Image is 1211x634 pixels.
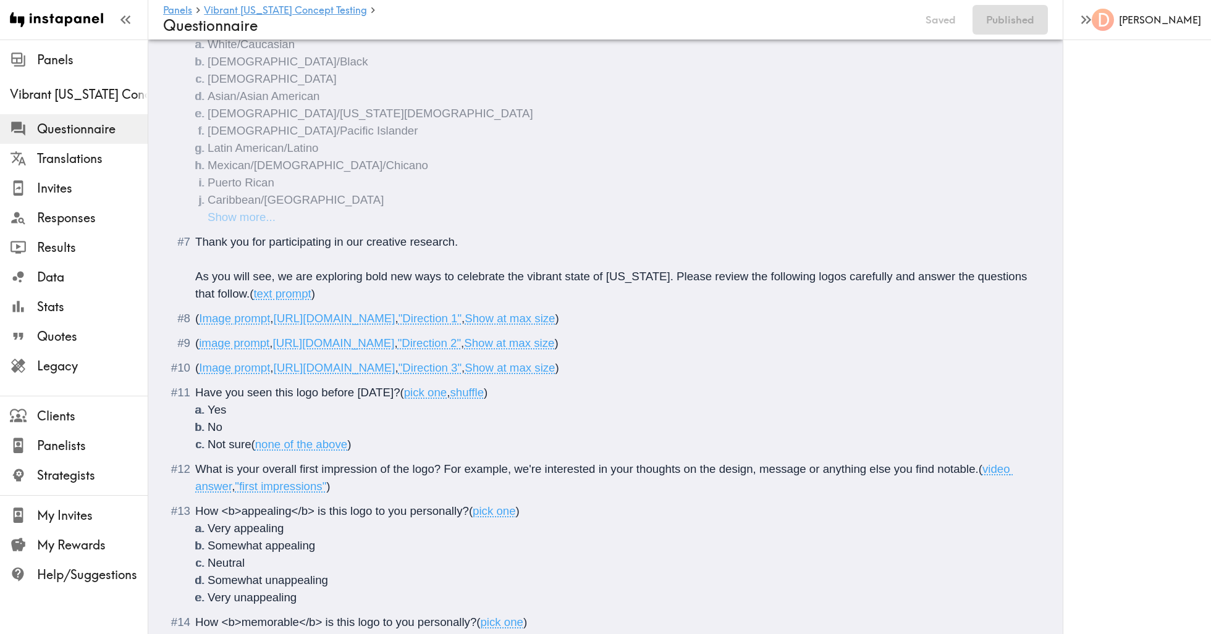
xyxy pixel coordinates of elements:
[199,312,270,325] span: Image prompt
[195,235,458,248] span: Thank you for participating in our creative research.
[462,312,465,325] span: ,
[195,386,400,399] span: Have you seen this logo before [DATE]?
[37,150,148,167] span: Translations
[37,120,148,138] span: Questionnaire
[326,480,330,493] span: )
[395,361,398,374] span: ,
[270,361,273,374] span: ,
[208,141,318,154] span: Latin American/Latino
[461,336,464,349] span: ,
[395,312,398,325] span: ,
[208,574,328,586] span: Somewhat unappealing
[232,480,235,493] span: ,
[208,124,418,137] span: [DEMOGRAPHIC_DATA]/Pacific Islander
[208,72,337,85] span: [DEMOGRAPHIC_DATA]
[404,386,447,399] span: pick one
[1119,13,1201,27] h6: [PERSON_NAME]
[450,386,484,399] span: shuffle
[37,467,148,484] span: Strategists
[163,5,192,17] a: Panels
[235,480,326,493] span: "first impressions"
[208,176,274,189] span: Puerto Rican
[447,386,450,399] span: ,
[274,312,395,325] span: [URL][DOMAIN_NAME]
[555,312,559,325] span: )
[251,438,255,451] span: (
[269,336,272,349] span: ,
[555,361,559,374] span: )
[250,287,253,300] span: (
[208,591,297,604] span: Very unappealing
[274,361,395,374] span: [URL][DOMAIN_NAME]
[195,615,476,628] span: How <b>memorable</b> is this logo to you personally?
[554,336,558,349] span: )
[37,507,148,524] span: My Invites
[400,386,404,399] span: (
[195,462,979,475] span: What is your overall first impression of the logo? For example, we're interested in your thoughts...
[37,357,148,375] span: Legacy
[480,615,523,628] span: pick one
[208,107,533,120] span: [DEMOGRAPHIC_DATA]/[US_STATE][DEMOGRAPHIC_DATA]
[208,539,315,552] span: Somewhat appealing
[465,312,555,325] span: Show at max size
[473,504,516,517] span: pick one
[37,407,148,425] span: Clients
[399,361,462,374] span: "Direction 3"
[37,239,148,256] span: Results
[204,5,367,17] a: Vibrant [US_STATE] Concept Testing
[208,403,226,416] span: Yes
[163,17,909,35] h4: Questionnaire
[37,209,148,227] span: Responses
[1097,9,1110,31] span: D
[462,361,465,374] span: ,
[208,55,368,68] span: [DEMOGRAPHIC_DATA]/Black
[311,287,315,300] span: )
[484,386,487,399] span: )
[195,312,199,325] span: (
[195,361,199,374] span: (
[476,615,480,628] span: (
[10,86,148,103] div: Vibrant Arizona Concept Testing
[37,437,148,454] span: Panelists
[208,38,295,51] span: White/Caucasian
[208,438,251,451] span: Not sure
[37,298,148,315] span: Stats
[523,615,527,628] span: )
[469,504,473,517] span: (
[208,420,222,433] span: No
[37,566,148,583] span: Help/Suggestions
[208,556,245,569] span: Neutral
[208,522,284,535] span: Very appealing
[398,336,461,349] span: "Direction 2"
[516,504,520,517] span: )
[199,361,270,374] span: Image prompt
[465,361,555,374] span: Show at max size
[195,336,199,349] span: (
[979,462,982,475] span: (
[464,336,554,349] span: Show at max size
[37,328,148,345] span: Quotes
[253,287,311,300] span: text prompt
[208,193,384,206] span: Caribbean/[GEOGRAPHIC_DATA]
[37,536,148,554] span: My Rewards
[208,159,428,172] span: Mexican/[DEMOGRAPHIC_DATA]/Chicano
[394,336,397,349] span: ,
[255,438,347,451] span: none of the above
[10,86,148,103] span: Vibrant [US_STATE] Concept Testing
[37,269,148,286] span: Data
[270,312,273,325] span: ,
[208,90,319,102] span: Asian/Asian American
[347,438,351,451] span: )
[199,336,269,349] span: image prompt
[37,51,148,69] span: Panels
[399,312,462,325] span: "Direction 1"
[272,336,394,349] span: [URL][DOMAIN_NAME]
[37,180,148,197] span: Invites
[195,504,469,517] span: How <b>appealing</b> is this logo to you personally?
[195,270,1031,300] span: As you will see, we are exploring bold new ways to celebrate the vibrant state of [US_STATE]. Ple...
